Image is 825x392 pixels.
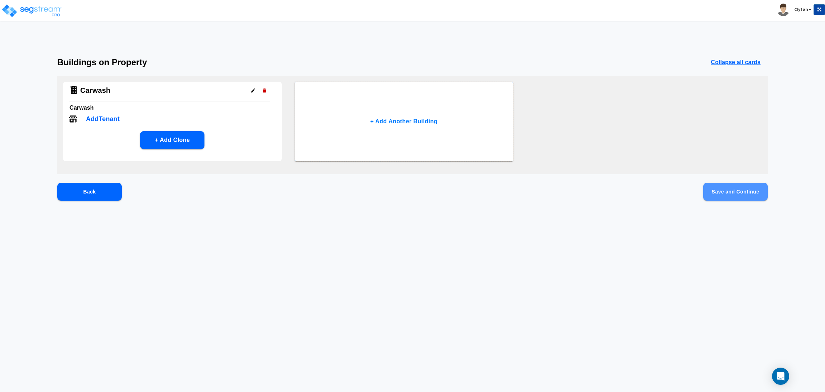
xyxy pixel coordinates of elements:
[69,103,275,113] h6: Carwash
[794,7,808,12] b: Clyton
[772,368,789,385] div: Open Intercom Messenger
[295,82,513,161] button: + Add Another Building
[703,183,768,201] button: Save and Continue
[69,85,79,95] img: Building Icon
[140,131,204,149] button: + Add Clone
[80,86,110,95] h4: Carwash
[777,4,790,16] img: avatar.png
[711,58,761,67] p: Collapse all cards
[57,57,147,67] h3: Buildings on Property
[57,183,122,201] button: Back
[86,114,120,124] p: Add Tenant
[1,4,62,18] img: logo_pro_r.png
[69,115,77,123] img: Tenant Icon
